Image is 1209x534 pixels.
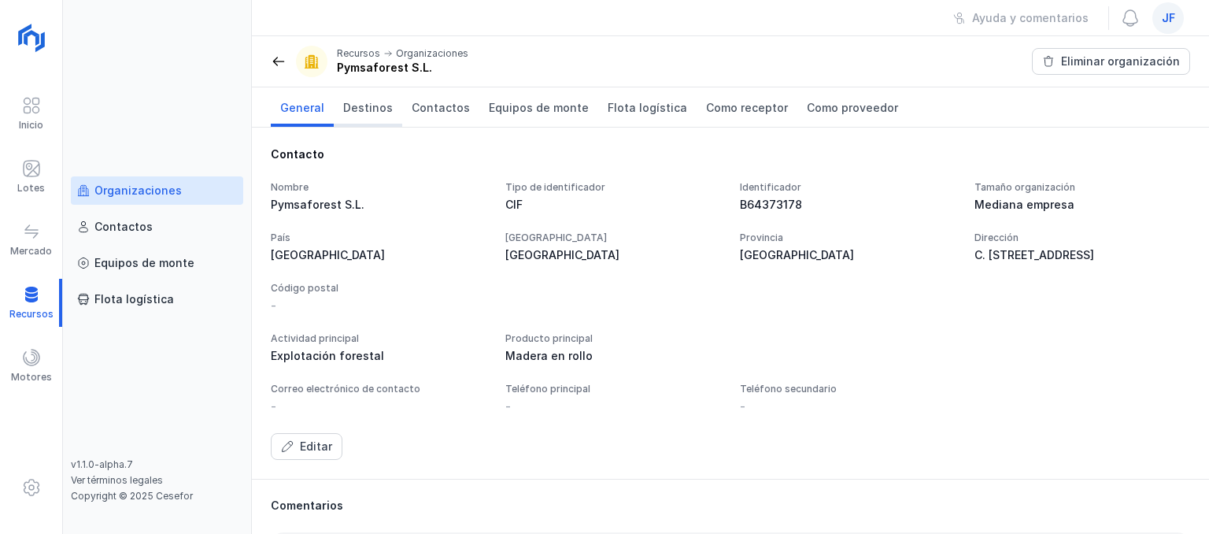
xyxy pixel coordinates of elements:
div: País [271,232,486,244]
div: Inicio [19,119,43,132]
div: - [271,399,276,414]
div: Producto principal [505,332,721,345]
div: B64373178 [740,197,956,213]
span: Contactos [412,100,470,116]
div: Código postal [271,282,486,295]
div: Contactos [94,219,153,235]
div: Nombre [271,181,486,194]
div: Correo electrónico de contacto [271,383,486,395]
span: Destinos [343,100,393,116]
a: Organizaciones [71,176,243,205]
a: Como proveedor [797,87,908,127]
div: Pymsaforest S.L. [337,60,468,76]
div: Identificador [740,181,956,194]
div: Organizaciones [94,183,182,198]
div: Madera en rollo [505,348,721,364]
div: Mediana empresa [974,197,1190,213]
div: Lotes [17,182,45,195]
div: [GEOGRAPHIC_DATA] [740,247,956,263]
div: C. [STREET_ADDRESS] [974,247,1190,263]
span: jf [1162,10,1175,26]
span: Como proveedor [807,100,898,116]
div: - [505,399,511,414]
span: General [280,100,324,116]
span: Flota logística [608,100,687,116]
a: Contactos [71,213,243,241]
button: Eliminar organización [1032,48,1190,75]
div: Editar [300,439,332,454]
div: Tamaño organización [974,181,1190,194]
a: Flota logística [598,87,697,127]
div: Recursos [337,47,380,60]
div: Copyright © 2025 Cesefor [71,490,243,502]
div: Organizaciones [396,47,468,60]
button: Editar [271,433,342,460]
div: Dirección [974,232,1190,244]
div: [GEOGRAPHIC_DATA] [505,232,721,244]
a: Equipos de monte [71,249,243,277]
div: v1.1.0-alpha.7 [71,458,243,471]
a: Equipos de monte [479,87,598,127]
div: Ayuda y comentarios [972,10,1089,26]
div: Contacto [271,146,1190,162]
div: CIF [505,197,721,213]
div: [GEOGRAPHIC_DATA] [271,247,486,263]
div: Eliminar organización [1061,54,1180,69]
a: Ver términos legales [71,474,163,486]
a: Contactos [402,87,479,127]
div: - [271,298,276,313]
div: Actividad principal [271,332,486,345]
div: Comentarios [271,498,1190,514]
a: Flota logística [71,285,243,313]
span: Equipos de monte [489,100,589,116]
a: Destinos [334,87,402,127]
a: General [271,87,334,127]
div: Mercado [10,245,52,258]
div: - [740,399,745,414]
div: Equipos de monte [94,255,194,271]
img: logoRight.svg [12,18,51,57]
div: Flota logística [94,291,174,307]
div: [GEOGRAPHIC_DATA] [505,247,721,263]
div: Pymsaforest S.L. [271,197,486,213]
div: Explotación forestal [271,348,486,364]
div: Motores [11,371,52,384]
div: Provincia [740,232,956,244]
div: Teléfono principal [505,383,721,395]
div: Tipo de identificador [505,181,721,194]
button: Ayuda y comentarios [943,5,1099,32]
span: Como receptor [706,100,788,116]
div: Teléfono secundario [740,383,956,395]
a: Como receptor [697,87,797,127]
